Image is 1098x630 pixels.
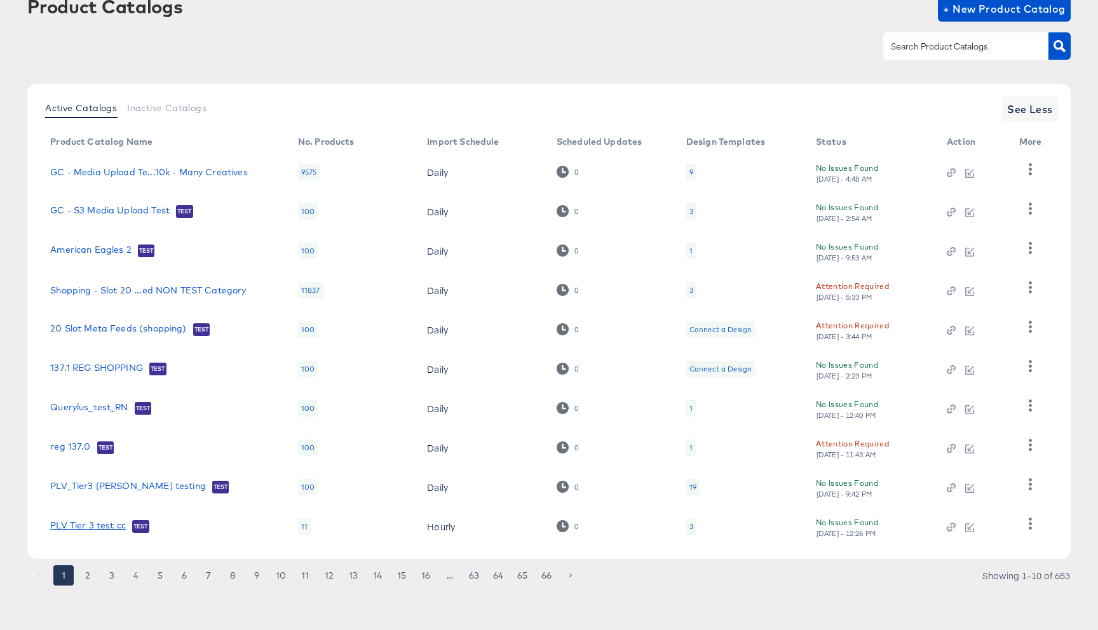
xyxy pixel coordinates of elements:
[689,206,693,217] div: 3
[417,428,546,467] td: Daily
[557,245,579,257] div: 0
[982,571,1071,580] div: Showing 1–10 of 653
[417,507,546,546] td: Hourly
[50,285,246,295] div: Shopping - Slot 20 ...ed NON TEST Category
[574,325,579,334] div: 0
[298,439,318,456] div: 100
[222,565,243,586] button: Go to page 8
[689,482,696,492] div: 19
[193,325,210,335] span: Test
[135,403,152,413] span: Test
[298,164,320,180] div: 9575
[53,565,74,586] button: page 1
[686,321,755,338] div: Connect a Design
[50,323,186,336] a: 20 Slot Meta Feeds (shopping)
[557,520,579,532] div: 0
[1002,97,1058,122] button: See Less
[417,231,546,271] td: Daily
[574,286,579,295] div: 0
[149,364,166,374] span: Test
[574,365,579,373] div: 0
[816,319,889,332] div: Attention Required
[816,293,873,302] div: [DATE] - 5:33 PM
[391,565,412,586] button: Go to page 15
[417,192,546,231] td: Daily
[298,321,318,338] div: 100
[689,325,752,335] div: Connect a Design
[50,363,143,375] a: 137.1 REG SHOPPING
[138,246,155,256] span: Test
[127,103,207,113] span: Inactive Catalogs
[574,443,579,452] div: 0
[816,319,889,341] button: Attention Required[DATE] - 3:44 PM
[574,522,579,531] div: 0
[888,39,1024,54] input: Search Product Catalogs
[247,565,267,586] button: Go to page 9
[816,279,889,293] div: Attention Required
[271,565,291,586] button: Go to page 10
[816,332,873,341] div: [DATE] - 3:44 PM
[557,402,579,414] div: 0
[343,565,363,586] button: Go to page 13
[686,400,696,417] div: 1
[50,245,132,257] a: American Eagles 2
[417,349,546,389] td: Daily
[689,364,752,374] div: Connect a Design
[574,207,579,216] div: 0
[574,404,579,413] div: 0
[367,565,388,586] button: Go to page 14
[150,565,170,586] button: Go to page 5
[816,279,889,302] button: Attention Required[DATE] - 5:33 PM
[198,565,219,586] button: Go to page 7
[97,443,114,453] span: Test
[574,168,579,177] div: 0
[212,482,229,492] span: Test
[174,565,194,586] button: Go to page 6
[417,152,546,192] td: Daily
[557,441,579,453] div: 0
[686,479,700,495] div: 19
[816,437,889,459] button: Attention Required[DATE] - 11:43 AM
[806,132,937,152] th: Status
[689,403,693,413] div: 1
[816,437,889,450] div: Attention Required
[102,565,122,586] button: Go to page 3
[417,310,546,349] td: Daily
[1009,132,1057,152] th: More
[689,167,693,177] div: 9
[686,282,696,298] div: 3
[126,565,146,586] button: Go to page 4
[816,450,877,459] div: [DATE] - 11:43 AM
[176,206,193,217] span: Test
[132,521,149,532] span: Test
[298,518,311,535] div: 11
[298,282,323,298] div: 11837
[557,284,579,296] div: 0
[50,520,126,533] a: PLV Tier 3 test cc
[298,203,318,220] div: 100
[416,565,436,586] button: Go to page 16
[557,363,579,375] div: 0
[298,479,318,495] div: 100
[319,565,339,586] button: Go to page 12
[417,389,546,428] td: Daily
[536,565,557,586] button: Go to page 66
[560,565,581,586] button: Go to next page
[686,439,696,456] div: 1
[557,137,642,147] div: Scheduled Updates
[417,271,546,310] td: Daily
[295,565,315,586] button: Go to page 11
[686,203,696,220] div: 3
[686,137,765,147] div: Design Templates
[50,167,247,177] div: GC - Media Upload Te...10k - Many Creatives
[686,518,696,535] div: 3
[689,521,693,532] div: 3
[50,205,170,218] a: GC - S3 Media Upload Test
[689,246,693,256] div: 1
[689,443,693,453] div: 1
[686,243,696,259] div: 1
[464,565,484,586] button: Go to page 63
[50,137,152,147] div: Product Catalog Name
[45,103,117,113] span: Active Catalogs
[574,246,579,255] div: 0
